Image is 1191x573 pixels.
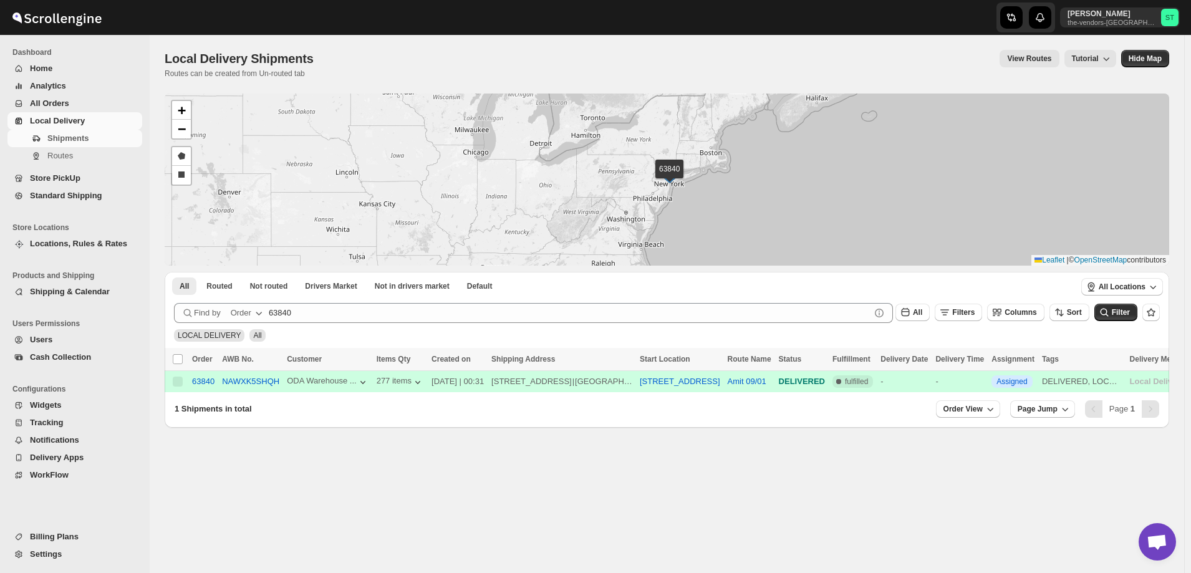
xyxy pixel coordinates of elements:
span: Delivery Date [880,355,928,364]
a: Leaflet [1034,256,1064,264]
span: fulfilled [845,377,868,387]
input: #1002,#1003 | Press enter after typing [269,303,870,323]
span: Customer [287,355,322,364]
span: Shipments [47,133,89,143]
div: DELIVERED, LOCAL_DELIVERY, OUT_FOR_DELIVERY, PICKED_UP, SHIPMENT -> DELIVERED [1042,375,1122,388]
span: View Routes [1007,54,1051,64]
div: [DATE] | 00:31 [432,375,484,388]
button: Columns [987,304,1044,321]
span: − [178,121,186,137]
a: Zoom out [172,120,191,138]
button: Shipping & Calendar [7,283,142,301]
img: Marker [660,170,679,183]
nav: Pagination [1085,400,1159,418]
span: Users Permissions [12,319,143,329]
span: All Locations [1099,282,1145,292]
span: Drivers Market [305,281,357,291]
a: Zoom in [172,101,191,120]
span: Dashboard [12,47,143,57]
button: Sort [1049,304,1089,321]
span: Delivery Method [1130,355,1188,364]
button: Shipments [7,130,142,147]
text: ST [1165,14,1174,21]
div: - [935,375,984,388]
button: Routes [7,147,142,165]
a: Draw a rectangle [172,166,191,185]
span: Route Name [728,355,771,364]
p: [PERSON_NAME] [1068,9,1156,19]
button: Un-claimable [367,277,457,295]
span: Locations, Rules & Rates [30,239,127,248]
span: Default [467,281,493,291]
button: Order View [936,400,1000,418]
button: ODA Warehouse ... [287,376,369,388]
span: Settings [30,549,62,559]
div: [GEOGRAPHIC_DATA] [575,375,632,388]
span: Status [779,355,802,364]
span: All Orders [30,99,69,108]
button: [STREET_ADDRESS] [640,377,720,386]
span: Local Delivery Shipments [165,52,314,65]
span: Analytics [30,81,66,90]
span: Store Locations [12,223,143,233]
button: Page Jump [1010,400,1075,418]
button: All Orders [7,95,142,112]
button: Amit 09/01 [728,377,766,386]
div: | [491,375,632,388]
span: Page [1109,404,1135,413]
span: Configurations [12,384,143,394]
a: Draw a polygon [172,147,191,166]
button: WorkFlow [7,466,142,484]
button: Home [7,60,142,77]
span: Routed [206,281,232,291]
button: Tracking [7,414,142,431]
span: Hide Map [1129,54,1162,64]
button: All [895,304,930,321]
span: | [1067,256,1069,264]
span: Standard Shipping [30,191,102,200]
img: ScrollEngine [10,2,104,33]
span: All [253,331,261,340]
button: 63840 [192,377,215,386]
div: 277 items [377,376,424,388]
span: 1 Shipments in total [175,404,252,413]
span: Shipping & Calendar [30,287,110,296]
span: Delivery Apps [30,453,84,462]
button: Filters [935,304,982,321]
button: Claimable [297,277,364,295]
span: Created on [432,355,471,364]
div: Order [231,307,251,319]
button: Analytics [7,77,142,95]
span: Find by [194,307,221,319]
span: Local Delivery [30,116,85,125]
button: Unrouted [243,277,296,295]
p: Routes can be created from Un-routed tab [165,69,319,79]
a: OpenStreetMap [1074,256,1127,264]
span: Users [30,335,52,344]
span: Sort [1067,308,1082,317]
div: © contributors [1031,255,1169,266]
span: Order [192,355,213,364]
span: Delivery Time [935,355,984,364]
button: Delivery Apps [7,449,142,466]
span: Filters [952,308,975,317]
div: ODA Warehouse ... [287,376,357,385]
span: Assignment [991,355,1034,364]
span: Home [30,64,52,73]
span: Start Location [640,355,690,364]
div: - [880,375,928,388]
button: Order [223,303,272,323]
span: Simcha Trieger [1161,9,1179,26]
span: Filter [1112,308,1130,317]
button: Map action label [1121,50,1169,67]
button: Locations, Rules & Rates [7,235,142,253]
button: Filter [1094,304,1137,321]
button: Users [7,331,142,349]
button: view route [1000,50,1059,67]
span: Widgets [30,400,61,410]
span: Billing Plans [30,532,79,541]
span: Order View [943,404,983,414]
button: Tutorial [1064,50,1116,67]
span: LOCAL DELIVERY [178,331,241,340]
